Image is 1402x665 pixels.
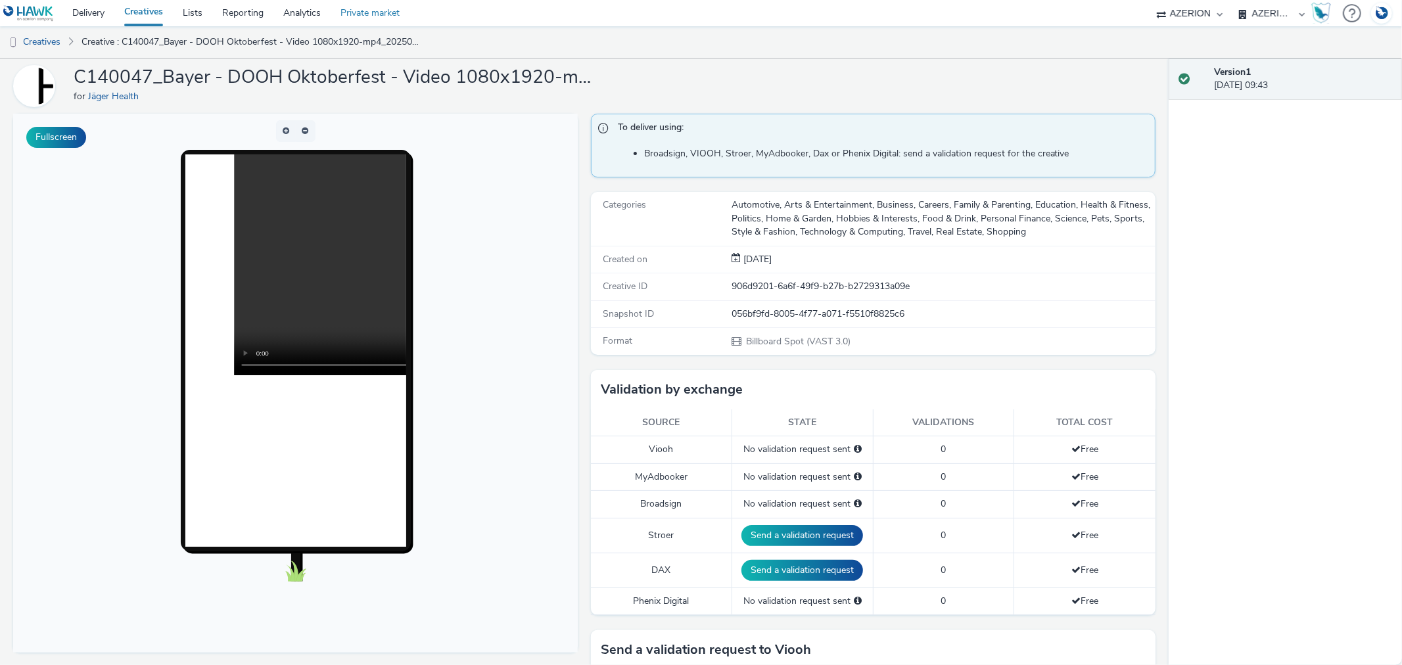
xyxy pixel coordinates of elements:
[1014,409,1156,436] th: Total cost
[941,470,946,483] span: 0
[741,525,863,546] button: Send a validation request
[741,560,863,581] button: Send a validation request
[941,529,946,541] span: 0
[1214,66,1391,93] div: [DATE] 09:43
[732,409,873,436] th: State
[591,463,732,490] td: MyAdbooker
[739,595,866,608] div: No validation request sent
[591,587,732,614] td: Phenix Digital
[644,147,1148,160] li: Broadsign, VIOOH, Stroer, MyAdbooker, Dax or Phenix Digital: send a validation request for the cr...
[13,80,60,92] a: Jäger Health
[732,198,1154,239] div: Automotive, Arts & Entertainment, Business, Careers, Family & Parenting, Education, Health & Fitn...
[739,470,866,484] div: No validation request sent
[739,497,866,511] div: No validation request sent
[603,253,647,265] span: Created on
[74,90,88,103] span: for
[88,90,144,103] a: Jäger Health
[732,280,1154,293] div: 906d9201-6a6f-49f9-b27b-b2729313a09e
[15,67,53,105] img: Jäger Health
[74,65,599,90] h1: C140047_Bayer - DOOH Oktoberfest - Video 1080x1920-mp4_20250916
[591,436,732,463] td: Viooh
[941,595,946,607] span: 0
[591,518,732,553] td: Stroer
[1214,66,1251,78] strong: Version 1
[1071,470,1098,483] span: Free
[26,127,86,148] button: Fullscreen
[603,280,647,292] span: Creative ID
[1071,595,1098,607] span: Free
[741,253,772,265] span: [DATE]
[1071,443,1098,455] span: Free
[741,253,772,266] div: Creation 16 September 2025, 09:43
[745,335,851,348] span: Billboard Spot (VAST 3.0)
[1311,3,1331,24] img: Hawk Academy
[591,553,732,587] td: DAX
[941,443,946,455] span: 0
[854,443,862,456] div: Please select a deal below and click on Send to send a validation request to Viooh.
[941,564,946,576] span: 0
[603,334,632,347] span: Format
[732,308,1154,321] div: 056bf9fd-8005-4f77-a071-f5510f8825c6
[591,409,732,436] th: Source
[601,380,743,400] h3: Validation by exchange
[1071,564,1098,576] span: Free
[1071,497,1098,510] span: Free
[1311,3,1336,24] a: Hawk Academy
[1372,3,1391,24] img: Account DE
[873,409,1014,436] th: Validations
[854,470,862,484] div: Please select a deal below and click on Send to send a validation request to MyAdbooker.
[7,36,20,49] img: dooh
[739,443,866,456] div: No validation request sent
[941,497,946,510] span: 0
[854,595,862,608] div: Please select a deal below and click on Send to send a validation request to Phenix Digital.
[75,26,425,58] a: Creative : C140047_Bayer - DOOH Oktoberfest - Video 1080x1920-mp4_20250916
[854,497,862,511] div: Please select a deal below and click on Send to send a validation request to Broadsign.
[603,308,654,320] span: Snapshot ID
[591,491,732,518] td: Broadsign
[618,121,1142,138] span: To deliver using:
[1071,529,1098,541] span: Free
[3,5,54,22] img: undefined Logo
[603,198,646,211] span: Categories
[601,640,811,660] h3: Send a validation request to Viooh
